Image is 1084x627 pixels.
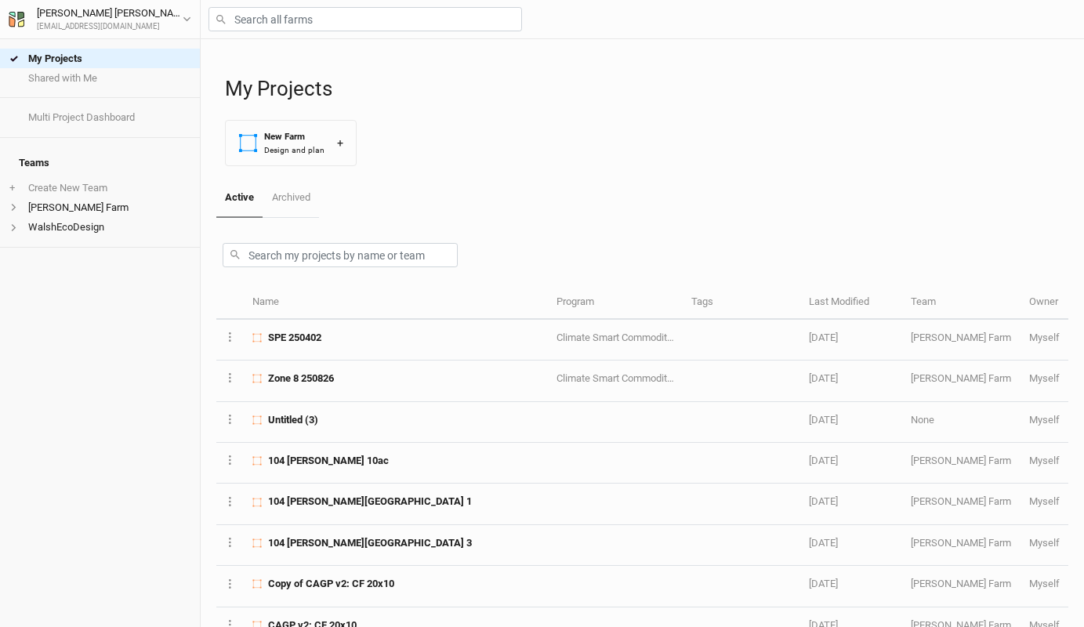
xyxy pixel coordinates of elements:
[809,495,838,507] span: Apr 30, 2025 3:28 PM
[1029,372,1060,384] span: walshecodesign@gmail.com
[902,402,1020,443] td: None
[683,286,800,320] th: Tags
[809,578,838,589] span: Apr 21, 2025 11:35 AM
[268,454,389,468] span: 104 Lanning 10ac
[37,5,183,21] div: [PERSON_NAME] [PERSON_NAME]
[557,372,680,384] span: Climate Smart Commodities
[902,525,1020,566] td: [PERSON_NAME] Farm
[225,120,357,166] button: New FarmDesign and plan+
[902,566,1020,607] td: [PERSON_NAME] Farm
[244,286,548,320] th: Name
[264,144,324,156] div: Design and plan
[1029,578,1060,589] span: walshecodesign@gmail.com
[902,443,1020,484] td: [PERSON_NAME] Farm
[9,147,190,179] h4: Teams
[1029,455,1060,466] span: walshecodesign@gmail.com
[902,286,1020,320] th: Team
[208,7,522,31] input: Search all farms
[264,130,324,143] div: New Farm
[548,286,683,320] th: Program
[809,372,838,384] span: Aug 26, 2025 3:18 PM
[809,537,838,549] span: Apr 29, 2025 6:52 PM
[1029,537,1060,549] span: walshecodesign@gmail.com
[268,495,472,509] span: 104 Lanning Field 1
[1029,495,1060,507] span: walshecodesign@gmail.com
[225,77,1068,101] h1: My Projects
[268,331,321,345] span: SPE 250402
[1021,286,1068,320] th: Owner
[216,179,263,218] a: Active
[1029,414,1060,426] span: walshecodesign@gmail.com
[337,135,343,151] div: +
[809,332,838,343] span: Aug 29, 2025 12:26 PM
[809,455,838,466] span: Apr 30, 2025 3:56 PM
[268,413,318,427] span: Untitled (3)
[9,182,15,194] span: +
[8,5,192,33] button: [PERSON_NAME] [PERSON_NAME][EMAIL_ADDRESS][DOMAIN_NAME]
[268,577,394,591] span: Copy of CAGP v2: CF 20x10
[902,361,1020,401] td: [PERSON_NAME] Farm
[223,243,458,267] input: Search my projects by name or team
[263,179,318,216] a: Archived
[268,371,334,386] span: Zone 8 250826
[268,536,472,550] span: 104 Lanning Field 3
[1029,332,1060,343] span: walshecodesign@gmail.com
[557,332,680,343] span: Climate Smart Commodities
[809,414,838,426] span: May 30, 2025 10:10 AM
[800,286,902,320] th: Last Modified
[37,21,183,33] div: [EMAIL_ADDRESS][DOMAIN_NAME]
[902,484,1020,524] td: [PERSON_NAME] Farm
[902,320,1020,361] td: [PERSON_NAME] Farm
